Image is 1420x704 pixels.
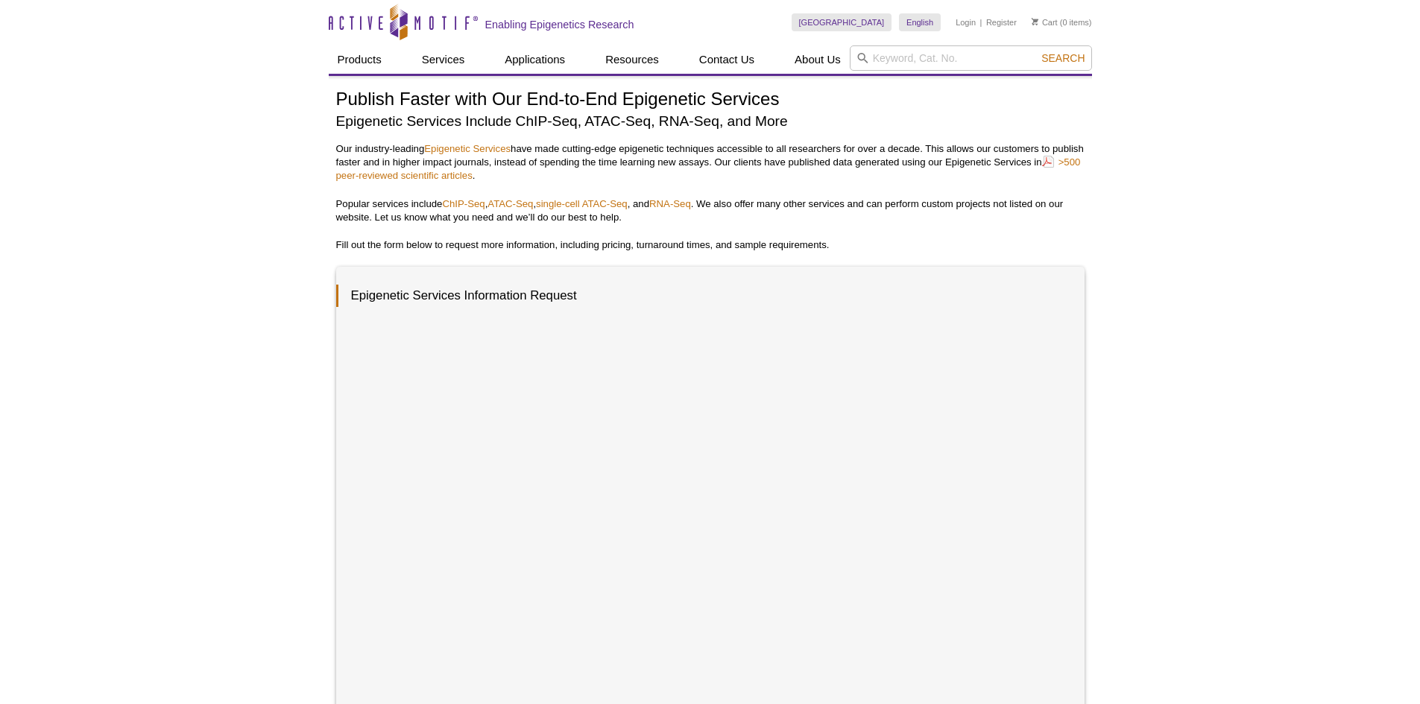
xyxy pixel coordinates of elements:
[596,45,668,74] a: Resources
[986,17,1017,28] a: Register
[792,13,892,31] a: [GEOGRAPHIC_DATA]
[336,89,1085,111] h1: Publish Faster with Our End-to-End Epigenetic Services
[980,13,982,31] li: |
[413,45,474,74] a: Services
[336,111,1085,131] h2: Epigenetic Services Include ChIP-Seq, ATAC-Seq, RNA-Seq, and More
[336,197,1085,224] p: Popular services include , , , and . We also offer many other services and can perform custom pro...
[899,13,941,31] a: English
[336,285,1070,307] h3: Epigenetic Services Information Request
[496,45,574,74] a: Applications
[485,18,634,31] h2: Enabling Epigenetics Research
[1032,17,1058,28] a: Cart
[1032,13,1092,31] li: (0 items)
[1032,18,1038,25] img: Your Cart
[336,142,1085,183] p: Our industry-leading have made cutting-edge epigenetic techniques accessible to all researchers f...
[690,45,763,74] a: Contact Us
[536,198,628,209] a: single-cell ATAC-Seq
[336,238,1085,252] p: Fill out the form below to request more information, including pricing, turnaround times, and sam...
[442,198,485,209] a: ChIP-Seq
[1037,51,1089,65] button: Search
[336,155,1081,183] a: >500 peer-reviewed scientific articles
[956,17,976,28] a: Login
[424,143,511,154] a: Epigenetic Services
[649,198,691,209] a: RNA-Seq
[487,198,533,209] a: ATAC-Seq
[1041,52,1085,64] span: Search
[850,45,1092,71] input: Keyword, Cat. No.
[786,45,850,74] a: About Us
[329,45,391,74] a: Products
